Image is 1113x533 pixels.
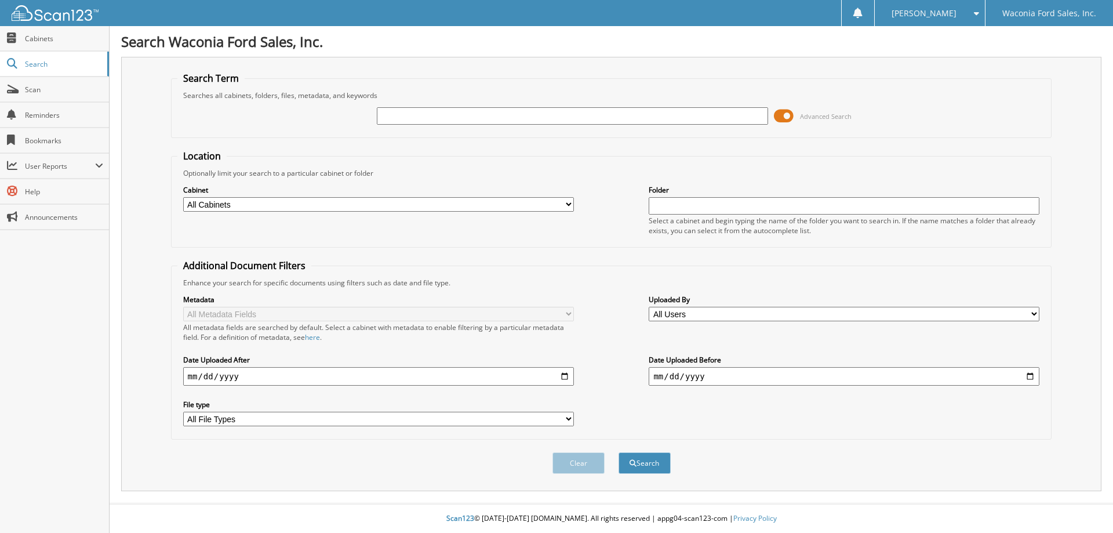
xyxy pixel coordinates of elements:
input: start [183,367,574,386]
span: Advanced Search [800,112,852,121]
label: Metadata [183,295,574,304]
legend: Additional Document Filters [177,259,311,272]
input: end [649,367,1039,386]
div: Searches all cabinets, folders, files, metadata, and keywords [177,90,1046,100]
span: User Reports [25,161,95,171]
h1: Search Waconia Ford Sales, Inc. [121,32,1101,51]
span: Help [25,187,103,197]
div: Enhance your search for specific documents using filters such as date and file type. [177,278,1046,288]
label: Date Uploaded Before [649,355,1039,365]
a: here [305,332,320,342]
span: Search [25,59,101,69]
label: Cabinet [183,185,574,195]
legend: Location [177,150,227,162]
iframe: Chat Widget [1055,477,1113,533]
span: Scan123 [446,513,474,523]
label: File type [183,400,574,409]
label: Date Uploaded After [183,355,574,365]
span: Scan [25,85,103,95]
div: Select a cabinet and begin typing the name of the folder you want to search in. If the name match... [649,216,1039,235]
div: All metadata fields are searched by default. Select a cabinet with metadata to enable filtering b... [183,322,574,342]
span: Announcements [25,212,103,222]
span: Reminders [25,110,103,120]
img: scan123-logo-white.svg [12,5,99,21]
label: Uploaded By [649,295,1039,304]
div: Optionally limit your search to a particular cabinet or folder [177,168,1046,178]
div: © [DATE]-[DATE] [DOMAIN_NAME]. All rights reserved | appg04-scan123-com | [110,505,1113,533]
a: Privacy Policy [733,513,777,523]
button: Clear [552,452,605,474]
legend: Search Term [177,72,245,85]
label: Folder [649,185,1039,195]
span: [PERSON_NAME] [892,10,956,17]
span: Bookmarks [25,136,103,146]
span: Waconia Ford Sales, Inc. [1002,10,1096,17]
button: Search [619,452,671,474]
span: Cabinets [25,34,103,43]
